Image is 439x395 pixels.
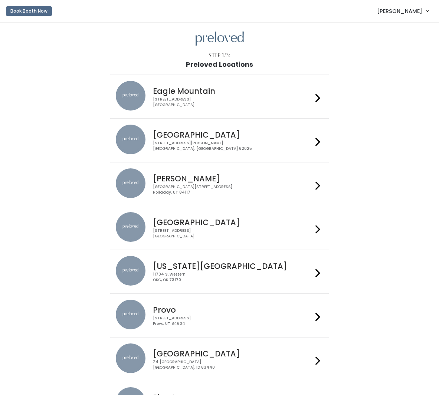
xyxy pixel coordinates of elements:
h4: Eagle Mountain [153,87,312,95]
img: preloved location [116,125,145,154]
img: preloved location [116,81,145,111]
div: 24 [GEOGRAPHIC_DATA] [GEOGRAPHIC_DATA], ID 83440 [153,359,312,370]
h4: [GEOGRAPHIC_DATA] [153,218,312,227]
div: [STREET_ADDRESS] [GEOGRAPHIC_DATA] [153,228,312,239]
a: preloved location Provo [STREET_ADDRESS]Provo, UT 84604 [116,300,323,331]
img: preloved location [116,343,145,373]
div: 11704 S. Western OKC, OK 73170 [153,272,312,283]
button: Book Booth Now [6,6,52,16]
img: preloved location [116,212,145,242]
h1: Preloved Locations [186,61,253,68]
a: preloved location [GEOGRAPHIC_DATA] [STREET_ADDRESS][GEOGRAPHIC_DATA] [116,212,323,244]
a: preloved location [PERSON_NAME] [GEOGRAPHIC_DATA][STREET_ADDRESS]Holladay, UT 84117 [116,168,323,200]
img: preloved logo [196,32,244,46]
a: preloved location [US_STATE][GEOGRAPHIC_DATA] 11704 S. WesternOKC, OK 73170 [116,256,323,287]
div: Step 1/3: [209,52,230,59]
h4: [PERSON_NAME] [153,174,312,183]
a: preloved location Eagle Mountain [STREET_ADDRESS][GEOGRAPHIC_DATA] [116,81,323,112]
div: [GEOGRAPHIC_DATA][STREET_ADDRESS] Holladay, UT 84117 [153,184,312,195]
h4: [US_STATE][GEOGRAPHIC_DATA] [153,262,312,270]
div: [STREET_ADDRESS][PERSON_NAME] [GEOGRAPHIC_DATA], [GEOGRAPHIC_DATA] 62025 [153,141,312,151]
a: [PERSON_NAME] [370,3,436,19]
a: Book Booth Now [6,3,52,19]
span: [PERSON_NAME] [377,7,422,15]
img: preloved location [116,256,145,286]
div: [STREET_ADDRESS] Provo, UT 84604 [153,316,312,326]
a: preloved location [GEOGRAPHIC_DATA] [STREET_ADDRESS][PERSON_NAME][GEOGRAPHIC_DATA], [GEOGRAPHIC_D... [116,125,323,156]
h4: [GEOGRAPHIC_DATA] [153,131,312,139]
img: preloved location [116,168,145,198]
a: preloved location [GEOGRAPHIC_DATA] 24 [GEOGRAPHIC_DATA][GEOGRAPHIC_DATA], ID 83440 [116,343,323,375]
div: [STREET_ADDRESS] [GEOGRAPHIC_DATA] [153,97,312,108]
img: preloved location [116,300,145,329]
h4: Provo [153,306,312,314]
h4: [GEOGRAPHIC_DATA] [153,349,312,358]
